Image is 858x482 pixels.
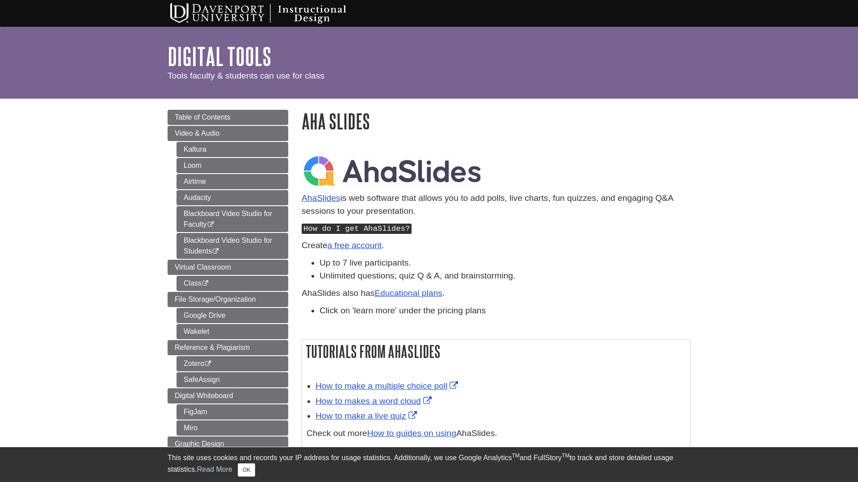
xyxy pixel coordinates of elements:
i: This link opens in a new window [207,222,214,228]
p: is web software that allows you to add polls, live charts, fun quizzes, and engaging Q&A sessions... [302,192,690,218]
div: This site uses cookies and records your IP address for usage statistics. Additionally, we use Goo... [168,453,690,477]
a: Kaltura [177,142,288,157]
a: AhaSlides [302,193,340,203]
p: AhaSlides also has . [302,287,690,300]
li: Click on 'learn more' under the pricing plans [320,304,690,317]
sup: TM [512,453,519,459]
h2: Tutorials from Ahaslides [302,340,690,363]
a: Table of Contents [168,110,288,125]
span: File Storage/Organization [175,295,256,303]
sup: TM [562,453,569,459]
a: File Storage/Organization [168,292,288,307]
a: Reference & Plagiarism [168,340,288,355]
a: Wakelet [177,324,288,339]
a: Miro [177,420,288,436]
button: Close [238,463,255,477]
a: SafeAssign [177,372,288,387]
a: Link opens in new window [315,411,419,420]
a: Blackboard Video Studio for Students [177,233,288,259]
a: FigJam [177,404,288,420]
h1: Aha Slides [302,110,690,133]
a: Class [177,276,288,291]
a: Virtual Classroom [168,260,288,275]
p: Create . [302,239,690,252]
li: Unlimited questions, quiz Q & A, and brainstorming. [320,270,690,283]
a: Graphic Design [168,436,288,452]
span: Virtual Classroom [175,263,231,271]
a: a free account [328,241,382,250]
a: Google Drive [177,308,288,323]
span: Digital Whiteboard [175,392,233,399]
a: Zotero [177,356,288,371]
a: Video & Audio [168,126,288,141]
i: This link opens in a new window [212,249,219,254]
a: Read More [197,465,232,473]
kbd: How do I get AhaSlides? [302,224,412,234]
img: aha slides [302,153,480,187]
img: Davenport University Instructional Design [163,2,378,25]
span: Table of Contents [175,113,231,121]
a: Loom [177,158,288,173]
span: Tools faculty & students can use for class [168,71,324,80]
a: How to guides on using [367,428,456,438]
a: Link opens in new window [315,381,460,391]
span: Graphic Design [175,440,224,448]
a: Digital Whiteboard [168,388,288,403]
i: This link opens in a new window [204,361,212,367]
a: Audacity [177,190,288,205]
a: Digital Tools [168,42,271,70]
i: This link opens in a new window [202,281,209,287]
a: Educational plans [374,288,442,298]
span: Reference & Plagiarism [175,344,250,351]
a: Blackboard Video Studio for Faculty [177,206,288,232]
a: Link opens in new window [315,396,434,406]
span: Video & Audio [175,129,219,137]
a: Airtime [177,174,288,189]
li: Up to 7 live participants. [320,257,690,270]
p: Check out more AhaSlides. [307,427,686,440]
